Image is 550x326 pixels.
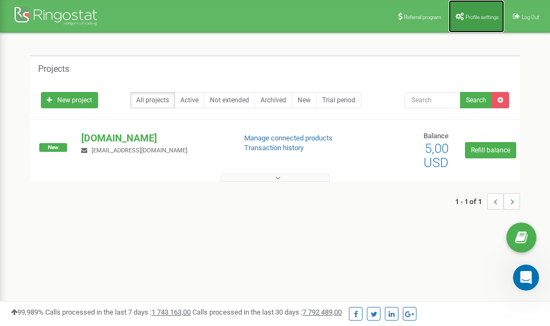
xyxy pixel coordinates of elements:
[45,308,191,316] span: Calls processed in the last 7 days :
[11,308,44,316] span: 99,989%
[513,265,539,291] iframe: Intercom live chat
[404,14,442,20] span: Referral program
[192,308,342,316] span: Calls processed in the last 30 days :
[316,92,361,108] a: Trial period
[255,92,292,108] a: Archived
[424,132,449,140] span: Balance
[130,92,175,108] a: All projects
[244,134,333,142] a: Manage connected products
[522,14,539,20] span: Log Out
[41,92,98,108] a: New project
[404,92,461,108] input: Search
[92,147,188,154] span: [EMAIL_ADDRESS][DOMAIN_NAME]
[466,14,499,20] span: Profile settings
[39,143,67,152] span: New
[38,64,69,74] h5: Projects
[455,193,487,210] span: 1 - 1 of 1
[465,142,516,158] a: Refill balance
[292,92,317,108] a: New
[204,92,255,108] a: Not extended
[244,144,304,152] a: Transaction history
[81,131,226,145] p: [DOMAIN_NAME]
[303,308,342,316] u: 7 792 489,00
[455,182,520,220] nav: ...
[460,92,492,108] button: Search
[424,141,449,170] span: 5,00 USD
[152,308,191,316] u: 1 743 163,00
[174,92,204,108] a: Active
